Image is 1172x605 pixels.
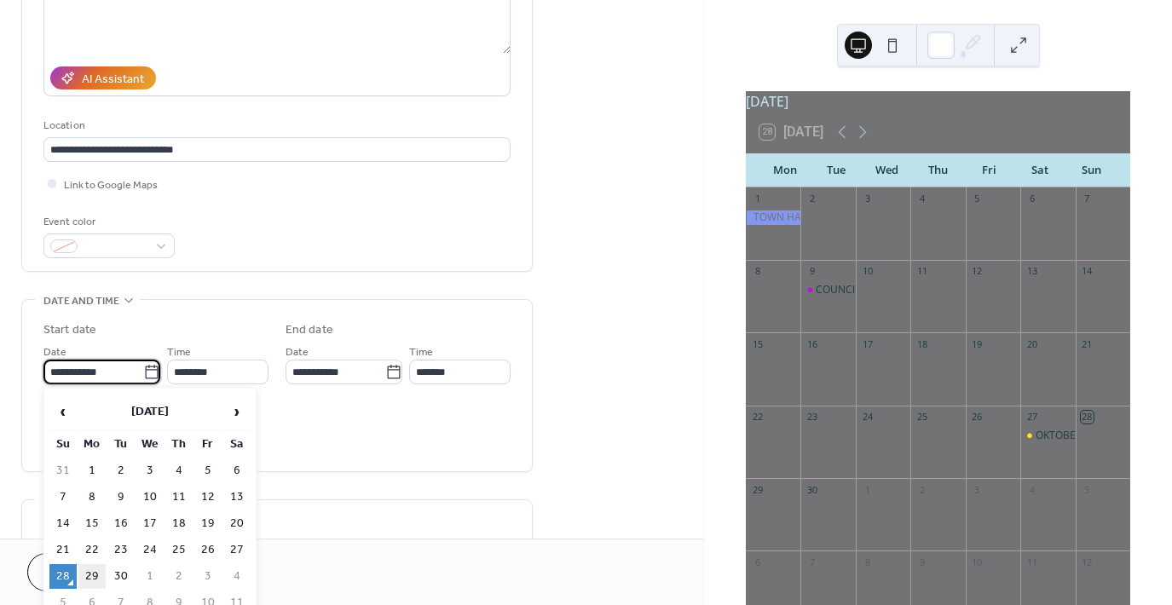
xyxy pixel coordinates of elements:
span: Date and time [43,292,119,310]
div: 3 [861,193,874,205]
div: 28 [1081,411,1094,423]
div: 29 [751,483,764,496]
td: 1 [136,564,164,589]
td: 3 [194,564,222,589]
td: 4 [223,564,251,589]
div: Fri [963,153,1014,187]
div: 1 [861,483,874,496]
div: 15 [751,337,764,350]
div: 5 [1081,483,1094,496]
td: 8 [78,485,106,510]
div: 4 [1025,483,1038,496]
th: [DATE] [78,394,222,430]
div: 16 [805,337,818,350]
td: 24 [136,538,164,562]
div: 3 [971,483,984,496]
div: 7 [1081,193,1094,205]
div: 6 [751,556,764,568]
th: Fr [194,432,222,457]
td: 20 [223,511,251,536]
div: 12 [1081,556,1094,568]
div: 6 [1025,193,1038,205]
div: 10 [971,556,984,568]
div: Start date [43,321,96,339]
div: Thu [913,153,964,187]
div: 2 [915,483,928,496]
div: 27 [1025,411,1038,423]
span: Date [286,343,309,361]
td: 12 [194,485,222,510]
td: 2 [165,564,193,589]
div: Mon [759,153,811,187]
td: 21 [49,538,77,562]
td: 17 [136,511,164,536]
td: 13 [223,485,251,510]
div: 13 [1025,265,1038,278]
div: 26 [971,411,984,423]
div: 9 [915,556,928,568]
td: 10 [136,485,164,510]
td: 27 [223,538,251,562]
div: 20 [1025,337,1038,350]
td: 1 [78,458,106,483]
td: 26 [194,538,222,562]
span: › [224,395,250,429]
div: 23 [805,411,818,423]
div: OKTOBERFEST [1020,429,1075,443]
td: 22 [78,538,106,562]
th: Su [49,432,77,457]
div: 11 [915,265,928,278]
div: 18 [915,337,928,350]
div: 10 [861,265,874,278]
div: 30 [805,483,818,496]
div: 7 [805,556,818,568]
td: 23 [107,538,135,562]
span: Date [43,343,66,361]
td: 9 [107,485,135,510]
a: Cancel [27,553,132,591]
div: Wed [862,153,913,187]
div: 12 [971,265,984,278]
div: 9 [805,265,818,278]
td: 14 [49,511,77,536]
div: 17 [861,337,874,350]
div: AI Assistant [82,71,144,89]
div: 11 [1025,556,1038,568]
div: 8 [861,556,874,568]
div: 1 [751,193,764,205]
div: 22 [751,411,764,423]
div: 2 [805,193,818,205]
span: Time [167,343,191,361]
th: Sa [223,432,251,457]
div: TOWN HALL CLOSED [746,210,800,225]
th: Th [165,432,193,457]
td: 15 [78,511,106,536]
span: Time [409,343,433,361]
td: 5 [194,458,222,483]
td: 7 [49,485,77,510]
div: 8 [751,265,764,278]
div: 4 [915,193,928,205]
div: Tue [811,153,862,187]
td: 6 [223,458,251,483]
td: 18 [165,511,193,536]
th: Mo [78,432,106,457]
td: 2 [107,458,135,483]
td: 11 [165,485,193,510]
td: 28 [49,564,77,589]
div: Sun [1065,153,1117,187]
th: Tu [107,432,135,457]
div: COUNCIL MEETING [800,283,855,297]
div: 21 [1081,337,1094,350]
td: 25 [165,538,193,562]
th: We [136,432,164,457]
td: 29 [78,564,106,589]
div: 25 [915,411,928,423]
div: [DATE] [746,91,1130,112]
td: 16 [107,511,135,536]
div: Location [43,117,507,135]
div: 5 [971,193,984,205]
span: Link to Google Maps [64,176,158,194]
td: 3 [136,458,164,483]
div: Event color [43,213,171,231]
